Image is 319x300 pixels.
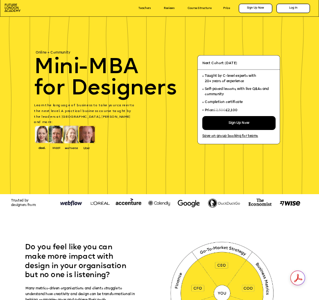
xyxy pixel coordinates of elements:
a: Price [223,7,230,10]
span: Price: [205,109,213,112]
span: Learn the language of business to take your career to the next level. A practical business course... [34,104,136,124]
img: image-948b81d4-ecfd-4a21-a3e0-8573ccdefa42.png [85,196,172,211]
span: Self-paced lessons, with live Q&As and community [205,87,270,96]
img: image-99cff0b2-a396-4aab-8550-cf4071da2cb9.png [80,146,93,150]
span: Online + Community [36,51,70,55]
img: image-b7d05013-d886-4065-8d38-3eca2af40620.png [64,146,79,150]
img: image-388f4489-9820-4c53-9b08-f7df0b8d4ae2.png [36,146,48,150]
span: Completion certificate [205,101,243,104]
a: Teachers [138,7,151,10]
span: £2,500 [213,109,226,112]
img: image-8d571a77-038a-4425-b27a-5310df5a295c.png [280,201,300,206]
span: Do you feel like you can make more impact with design in your organisation but no one is listening? [25,244,128,279]
span: Taught by C-level experts with 20+ years of experience [205,74,256,83]
span: Trusted by designers from: [11,199,36,207]
img: image-fef0788b-2262-40a7-a71a-936c95dc9fdc.png [208,199,240,208]
img: image-b2f1584c-cbf7-4a77-bbe0-f56ae6ee31f2.png [50,146,63,149]
img: image-74e81e4e-c3ca-4fbf-b275-59ce4ac8e97d.png [249,199,271,206]
img: image-948b81d4-ecfd-4a21-a3e0-8573ccdefa42.png [58,196,84,211]
span: £2,100 [226,109,238,112]
a: Course Structure [188,7,212,10]
img: image-aac980e9-41de-4c2d-a048-f29dd30a0068.png [5,4,20,12]
a: Reviews [164,7,174,10]
img: image-780dffe3-2af1-445f-9bcc-6343d0dbf7fb.webp [178,200,200,207]
span: Next Cohort: [DATE] [202,62,237,65]
span: Mini-MBA for Designers [34,57,176,100]
a: Save on group booking for teams [202,134,258,138]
